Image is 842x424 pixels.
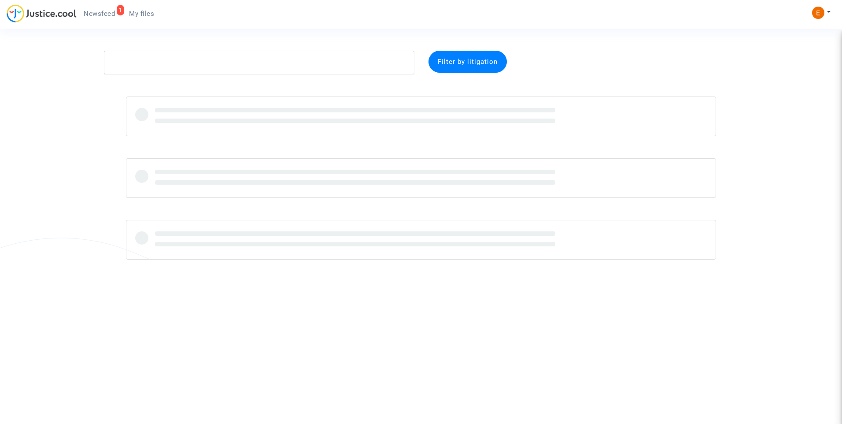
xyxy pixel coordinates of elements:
a: My files [122,7,161,20]
div: 1 [117,5,125,15]
span: Filter by litigation [438,58,498,66]
span: My files [129,10,154,18]
img: ACg8ocIeiFvHKe4dA5oeRFd_CiCnuxWUEc1A2wYhRJE3TTWt=s96-c [812,7,824,19]
a: 1Newsfeed [77,7,122,20]
img: jc-logo.svg [7,4,77,22]
span: Newsfeed [84,10,115,18]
